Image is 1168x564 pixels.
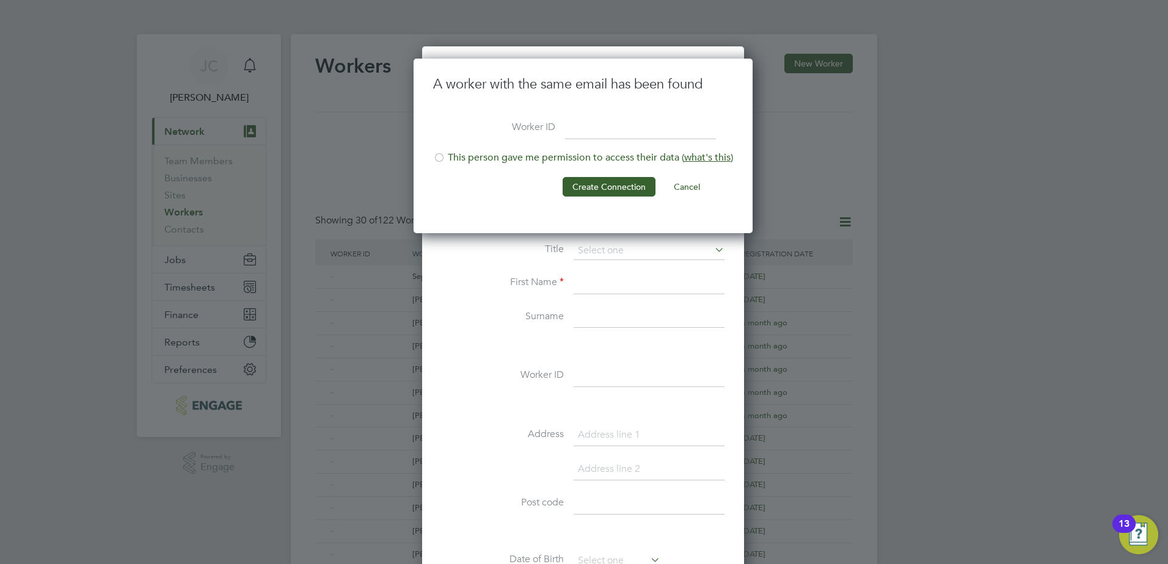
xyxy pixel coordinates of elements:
[442,369,564,381] label: Worker ID
[574,242,725,260] input: Select one
[442,276,564,289] label: First Name
[574,458,725,480] input: Address line 2
[574,424,725,446] input: Address line 1
[433,76,733,93] h3: A worker with the same email has been found
[442,310,564,323] label: Surname
[664,177,710,197] button: Cancel
[433,151,733,176] li: This person gave me permission to access their data ( )
[433,121,555,134] label: Worker ID
[442,496,564,509] label: Post code
[684,151,731,164] span: what's this
[442,243,564,256] label: Title
[563,177,655,197] button: Create Connection
[442,428,564,441] label: Address
[1119,515,1158,554] button: Open Resource Center, 13 new notifications
[1119,524,1130,540] div: 13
